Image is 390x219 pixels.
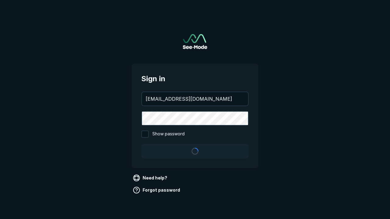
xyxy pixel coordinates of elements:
a: Forgot password [132,185,183,195]
a: Go to sign in [183,34,207,49]
img: See-Mode Logo [183,34,207,49]
span: Sign in [141,73,249,84]
a: Need help? [132,173,170,183]
span: Show password [152,130,185,138]
input: your@email.com [142,92,248,106]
